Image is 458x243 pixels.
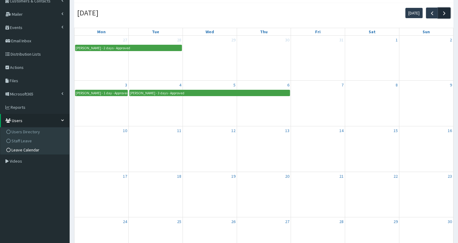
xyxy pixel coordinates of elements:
a: November 21, 2025 [338,172,345,180]
a: Sunday [421,28,431,35]
a: November 25, 2025 [176,217,183,226]
span: Files [10,78,18,83]
a: November 4, 2025 [178,81,183,89]
span: Staff Leave [12,138,32,144]
span: Users [12,118,22,123]
a: November 19, 2025 [230,172,237,180]
a: November 26, 2025 [230,217,237,226]
span: Microsoft365 [10,91,33,97]
span: Leave Calendar [12,147,39,153]
button: Next month [438,8,450,18]
td: November 23, 2025 [399,172,453,217]
a: October 31, 2025 [338,36,345,44]
div: [PERSON_NAME] - 1 day - Approved [75,90,127,96]
a: November 22, 2025 [392,172,399,180]
td: November 14, 2025 [291,126,345,172]
td: November 15, 2025 [345,126,399,172]
a: November 20, 2025 [284,172,291,180]
a: November 9, 2025 [449,81,453,89]
a: November 18, 2025 [176,172,183,180]
td: November 19, 2025 [183,172,237,217]
a: November 12, 2025 [230,126,237,135]
a: Thursday [259,28,269,35]
span: Actions [10,65,24,70]
td: November 3, 2025 [74,81,129,126]
a: November 11, 2025 [176,126,183,135]
a: November 30, 2025 [446,217,453,226]
td: November 11, 2025 [129,126,183,172]
td: October 30, 2025 [237,36,291,81]
td: November 5, 2025 [183,81,237,126]
td: November 13, 2025 [237,126,291,172]
a: November 7, 2025 [340,81,345,89]
a: November 17, 2025 [122,172,128,180]
div: [PERSON_NAME] - 2 days - Approved [75,45,130,51]
span: Mailer [12,11,23,17]
td: November 9, 2025 [399,81,453,126]
td: October 28, 2025 [129,36,183,81]
td: November 1, 2025 [345,36,399,81]
td: November 20, 2025 [237,172,291,217]
td: November 16, 2025 [399,126,453,172]
a: Monday [96,28,107,35]
a: October 27, 2025 [122,36,128,44]
a: Users Directory [2,127,69,136]
a: Leave Calendar [2,145,69,154]
td: October 31, 2025 [291,36,345,81]
td: November 18, 2025 [129,172,183,217]
td: November 8, 2025 [345,81,399,126]
a: November 15, 2025 [392,126,399,135]
a: November 28, 2025 [338,217,345,226]
a: November 13, 2025 [284,126,291,135]
a: November 2, 2025 [449,36,453,44]
a: October 30, 2025 [284,36,291,44]
a: November 14, 2025 [338,126,345,135]
a: November 23, 2025 [446,172,453,180]
td: November 2, 2025 [399,36,453,81]
td: October 27, 2025 [74,36,129,81]
a: November 27, 2025 [284,217,291,226]
h2: [DATE] [77,9,98,17]
span: Events [10,25,22,30]
span: Users Directory [12,129,40,134]
td: October 29, 2025 [183,36,237,81]
div: [PERSON_NAME] - 3 days - Approved [130,90,185,96]
a: Friday [314,28,322,35]
span: Videos [10,158,22,164]
span: Email Inbox [11,38,31,44]
td: November 7, 2025 [291,81,345,126]
td: November 22, 2025 [345,172,399,217]
a: October 29, 2025 [230,36,237,44]
span: Reports [11,105,25,110]
a: November 1, 2025 [394,36,399,44]
a: [PERSON_NAME] - 1 day - Approved [75,90,128,96]
a: November 5, 2025 [232,81,237,89]
span: Distribution Lists [11,51,41,57]
td: November 21, 2025 [291,172,345,217]
td: November 6, 2025 [237,81,291,126]
td: November 10, 2025 [74,126,129,172]
a: November 3, 2025 [124,81,128,89]
a: November 6, 2025 [286,81,291,89]
a: Tuesday [151,28,160,35]
a: Staff Leave [2,136,69,145]
a: [PERSON_NAME] - 2 days - Approved [75,45,182,51]
button: [DATE] [405,8,423,18]
td: November 17, 2025 [74,172,129,217]
a: October 28, 2025 [176,36,183,44]
a: November 16, 2025 [446,126,453,135]
a: Saturday [367,28,377,35]
a: November 8, 2025 [394,81,399,89]
a: Wednesday [204,28,215,35]
button: Previous month [426,8,438,18]
a: November 29, 2025 [392,217,399,226]
td: November 12, 2025 [183,126,237,172]
a: November 24, 2025 [122,217,128,226]
a: [PERSON_NAME] - 3 days - Approved [129,90,290,96]
a: November 10, 2025 [122,126,128,135]
td: November 4, 2025 [129,81,183,126]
